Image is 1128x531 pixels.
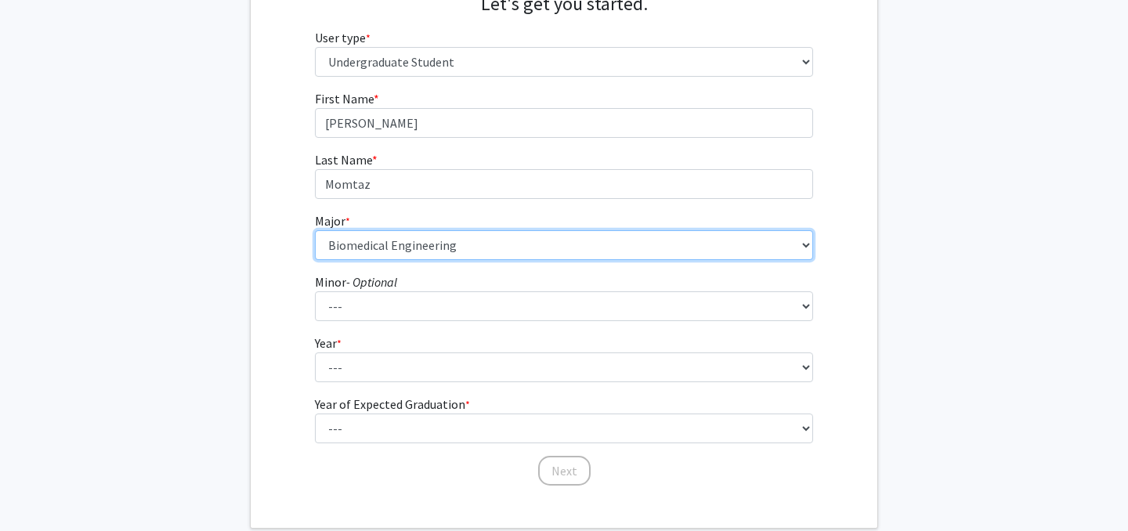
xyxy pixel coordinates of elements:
[315,211,350,230] label: Major
[315,91,374,107] span: First Name
[346,274,397,290] i: - Optional
[538,456,591,486] button: Next
[315,152,372,168] span: Last Name
[315,28,371,47] label: User type
[315,395,470,414] label: Year of Expected Graduation
[315,273,397,291] label: Minor
[12,461,67,519] iframe: Chat
[315,334,342,352] label: Year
